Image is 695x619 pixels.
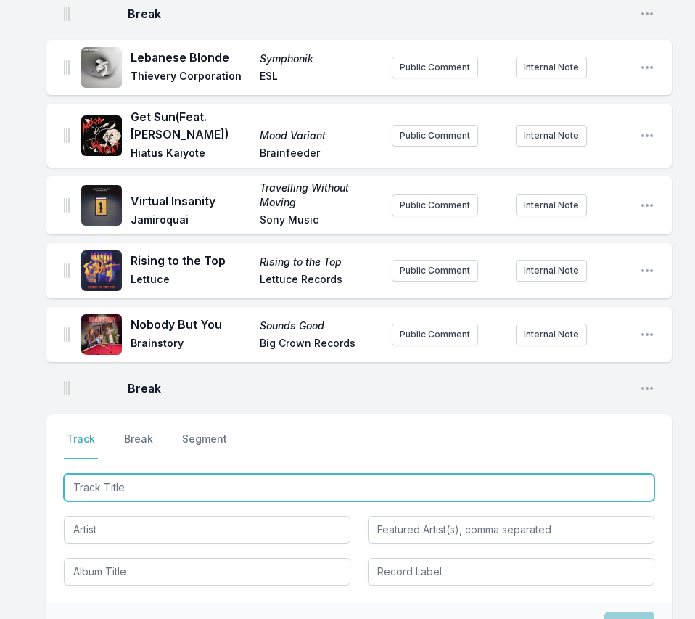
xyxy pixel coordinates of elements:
button: Public Comment [392,57,478,78]
span: Sony Music [260,213,380,230]
button: Open playlist item options [640,198,654,213]
button: Open playlist item options [640,128,654,143]
button: Open playlist item options [640,7,654,21]
img: Drag Handle [64,60,70,75]
button: Public Comment [392,324,478,345]
span: Lettuce [131,272,251,290]
input: Featured Artist(s), comma separated [368,516,654,544]
img: Drag Handle [64,198,70,213]
button: Internal Note [516,194,587,216]
button: Internal Note [516,57,587,78]
button: Public Comment [392,125,478,147]
img: Drag Handle [64,7,70,21]
span: Rising to the Top [260,255,380,269]
img: Drag Handle [64,327,70,342]
span: Break [128,5,628,22]
img: Rising to the Top [81,250,122,291]
span: Lettuce Records [260,272,380,290]
button: Track [64,432,98,459]
input: Track Title [64,474,654,501]
button: Public Comment [392,260,478,282]
button: Break [121,432,156,459]
span: Get Sun (Feat. [PERSON_NAME]) [131,108,251,143]
span: Hiatus Kaiyote [131,146,251,163]
span: Travelling Without Moving [260,181,380,210]
span: Virtual Insanity [131,192,251,210]
span: ESL [260,69,380,86]
img: Mood Variant [81,115,122,156]
span: Big Crown Records [260,336,380,353]
input: Artist [64,516,350,544]
button: Internal Note [516,260,587,282]
button: Open playlist item options [640,263,654,278]
img: Drag Handle [64,128,70,143]
span: Break [128,380,628,397]
span: Jamiroquai [131,213,251,230]
span: Rising to the Top [131,252,251,269]
button: Open playlist item options [640,60,654,75]
span: Brainfeeder [260,146,380,163]
img: Sounds Good [81,314,122,355]
span: Brainstory [131,336,251,353]
img: Travelling Without Moving [81,185,122,226]
span: Nobody But You [131,316,251,333]
span: Mood Variant [260,128,380,143]
input: Album Title [64,558,350,586]
button: Open playlist item options [640,327,654,342]
button: Internal Note [516,125,587,147]
img: Symphonik [81,47,122,88]
span: Symphonik [260,52,380,66]
button: Internal Note [516,324,587,345]
button: Public Comment [392,194,478,216]
input: Record Label [368,558,654,586]
img: Drag Handle [64,381,70,395]
span: Thievery Corporation [131,69,251,86]
span: Lebanese Blonde [131,49,251,66]
button: Open playlist item options [640,381,654,395]
img: Drag Handle [64,263,70,278]
span: Sounds Good [260,319,380,333]
button: Segment [179,432,230,459]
